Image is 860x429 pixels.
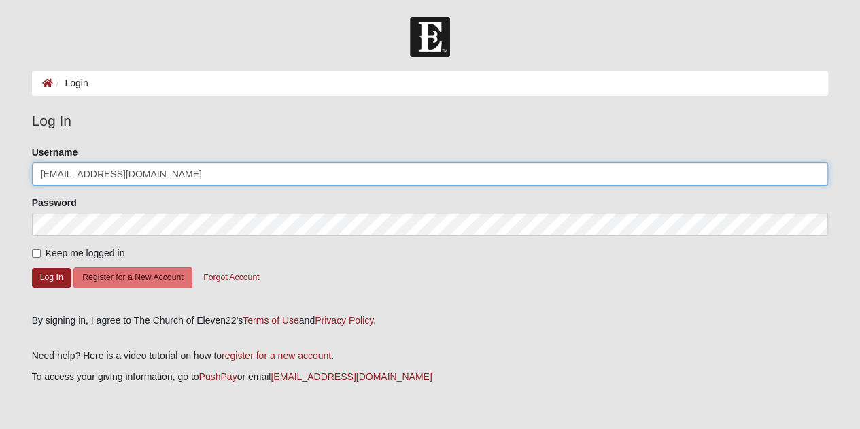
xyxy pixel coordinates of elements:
img: Church of Eleven22 Logo [410,17,450,57]
label: Username [32,145,78,159]
legend: Log In [32,110,829,132]
button: Register for a New Account [73,267,192,288]
label: Password [32,196,77,209]
div: By signing in, I agree to The Church of Eleven22's and . [32,313,829,328]
button: Forgot Account [194,267,268,288]
a: register for a new account [222,350,331,361]
span: Keep me logged in [46,247,125,258]
li: Login [53,76,88,90]
p: Need help? Here is a video tutorial on how to . [32,349,829,363]
a: [EMAIL_ADDRESS][DOMAIN_NAME] [271,371,432,382]
a: Terms of Use [243,315,298,326]
button: Log In [32,268,71,288]
input: Keep me logged in [32,249,41,258]
a: PushPay [199,371,237,382]
p: To access your giving information, go to or email [32,370,829,384]
a: Privacy Policy [315,315,373,326]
